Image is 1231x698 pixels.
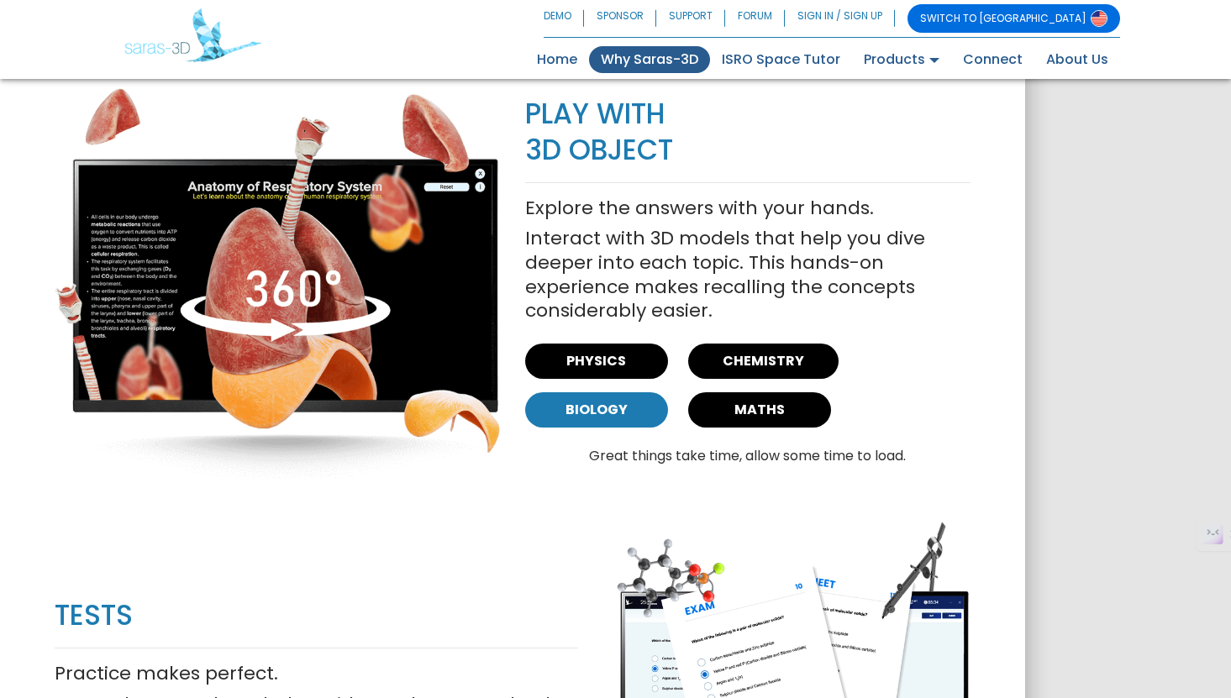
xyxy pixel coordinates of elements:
a: SWITCH TO [GEOGRAPHIC_DATA] [907,4,1120,33]
a: Products [852,46,951,73]
a: FORUM [725,4,785,33]
a: Connect [951,46,1034,73]
img: interact-with-3d-object [55,87,500,481]
a: BIOLOGY [525,392,668,428]
p: Interact with 3D models that help you dive deeper into each topic. This hands-on experience makes... [525,227,971,323]
a: SIGN IN / SIGN UP [785,4,895,33]
a: About Us [1034,46,1120,73]
img: Switch to USA [1091,10,1107,27]
a: ISRO Space Tutor [710,46,852,73]
a: PHYSICS [525,344,668,379]
a: CHEMISTRY [688,344,839,379]
a: SPONSOR [584,4,656,33]
a: MATHS [688,392,831,428]
img: Saras 3D [124,8,261,62]
a: DEMO [544,4,584,33]
a: Home [525,46,589,73]
a: Why Saras-3D [589,46,710,73]
p: Practice makes perfect. [55,662,578,686]
p: PLAY WITH 3D OBJECT [525,97,971,169]
a: SUPPORT [656,4,725,33]
p: Great things take time, allow some time to load. [525,448,971,465]
p: Explore the answers with your hands. [525,197,971,221]
p: TESTS [55,598,578,634]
